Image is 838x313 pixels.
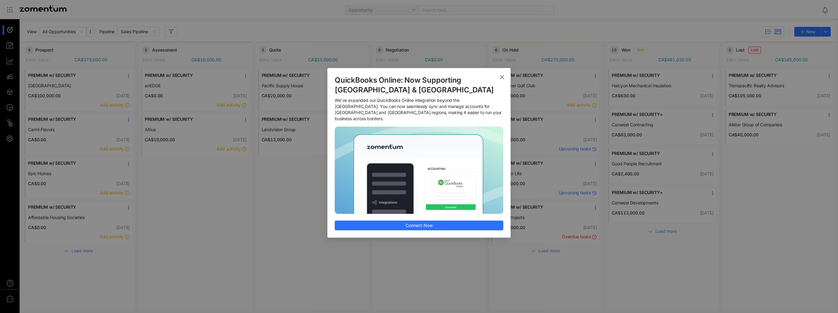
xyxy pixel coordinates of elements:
[335,75,503,95] span: QuickBooks Online: Now Supporting [GEOGRAPHIC_DATA] & [GEOGRAPHIC_DATA]
[494,68,511,85] button: Close
[335,127,503,214] img: 1758708105647-QBOUKCANADA.png
[406,222,433,229] span: Connect Now
[335,221,503,230] button: Connect Now
[335,97,503,122] span: We’ve expanded our QuickBooks Online integration beyond the [GEOGRAPHIC_DATA]. You can now seamle...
